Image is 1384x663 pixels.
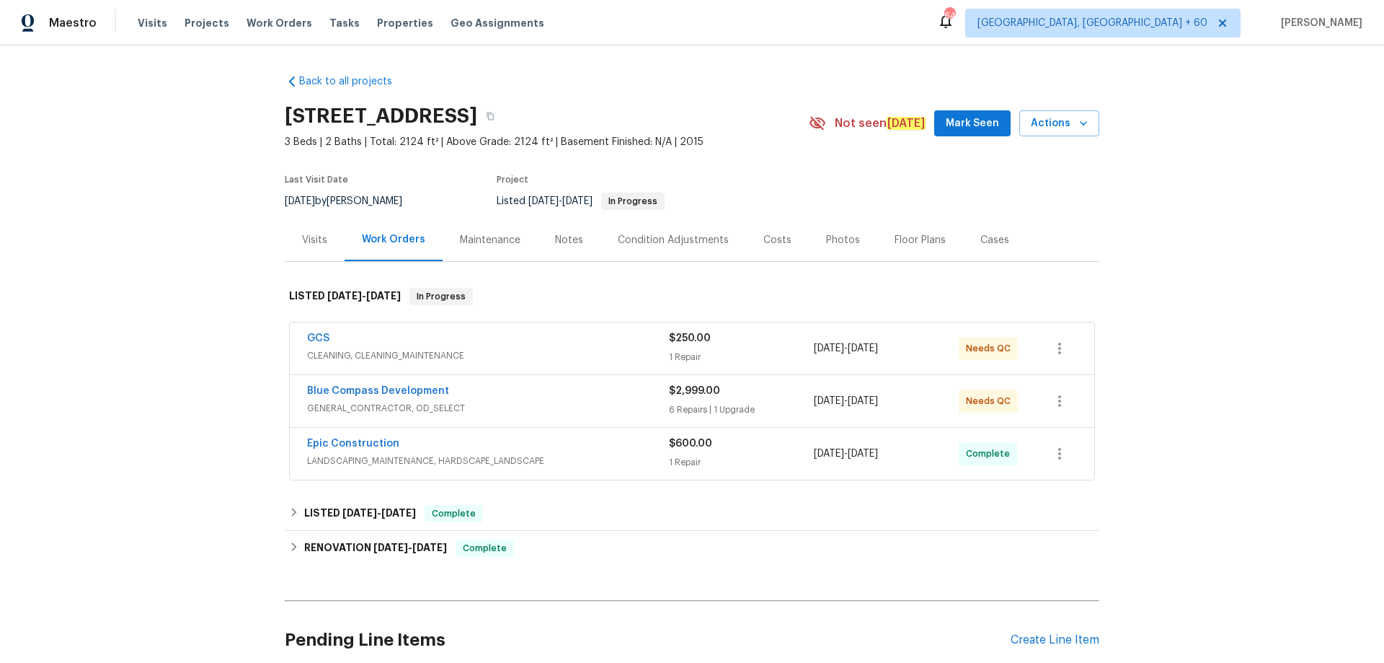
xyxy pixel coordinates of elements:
span: [DATE] [848,343,878,354]
span: 3 Beds | 2 Baths | Total: 2124 ft² | Above Grade: 2124 ft² | Basement Finished: N/A | 2015 [285,135,809,149]
span: [DATE] [412,543,447,553]
button: Actions [1019,110,1099,137]
span: Not seen [835,116,926,131]
span: [DATE] [366,291,401,301]
span: [GEOGRAPHIC_DATA], [GEOGRAPHIC_DATA] + 60 [977,16,1207,30]
div: 1 Repair [669,455,814,470]
span: Complete [966,447,1016,461]
div: Work Orders [362,232,425,247]
span: [DATE] [373,543,408,553]
span: - [814,394,878,408]
span: Needs QC [966,394,1016,408]
span: [PERSON_NAME] [1275,16,1362,30]
span: [DATE] [848,396,878,406]
span: - [528,196,593,206]
span: [DATE] [528,196,559,206]
button: Mark Seen [934,110,1011,137]
span: Properties [377,16,433,30]
a: Epic Construction [307,439,399,449]
span: Needs QC [966,341,1016,356]
h6: LISTED [289,288,401,305]
div: Create Line Item [1011,633,1099,647]
span: [DATE] [848,449,878,459]
span: [DATE] [814,343,844,354]
span: Complete [426,506,482,521]
a: Blue Compass Development [307,386,449,396]
span: [DATE] [381,508,416,518]
span: [DATE] [814,396,844,406]
a: GCS [307,333,329,343]
span: In Progress [411,289,471,304]
span: - [373,543,447,553]
span: Complete [457,541,513,556]
div: Floor Plans [895,233,946,247]
div: by [PERSON_NAME] [285,193,420,210]
span: LANDSCAPING_MAINTENANCE, HARDSCAPE_LANDSCAPE [307,454,669,468]
span: - [327,291,401,301]
span: - [814,447,878,461]
span: In Progress [603,197,663,206]
button: Copy Address [477,103,503,129]
span: - [814,341,878,356]
a: Back to all projects [285,74,423,89]
span: Projects [185,16,229,30]
div: Costs [763,233,791,247]
h6: RENOVATION [304,540,447,557]
div: RENOVATION [DATE]-[DATE]Complete [285,531,1099,566]
span: [DATE] [285,196,315,206]
span: Tasks [329,18,360,28]
span: Visits [138,16,167,30]
span: [DATE] [327,291,362,301]
div: LISTED [DATE]-[DATE]Complete [285,496,1099,531]
span: [DATE] [562,196,593,206]
span: Actions [1031,115,1088,133]
h6: LISTED [304,505,416,522]
span: CLEANING, CLEANING_MAINTENANCE [307,348,669,363]
div: LISTED [DATE]-[DATE]In Progress [285,273,1099,320]
span: GENERAL_CONTRACTOR, OD_SELECT [307,401,669,416]
h2: [STREET_ADDRESS] [285,109,477,123]
span: Mark Seen [946,115,999,133]
span: Listed [497,196,665,206]
div: 646 [944,9,954,23]
span: $2,999.00 [669,386,720,396]
span: - [342,508,416,518]
div: Visits [302,233,327,247]
div: Maintenance [460,233,520,247]
span: Last Visit Date [285,175,348,184]
span: Work Orders [247,16,312,30]
div: Notes [555,233,583,247]
em: [DATE] [887,117,926,130]
span: [DATE] [342,508,377,518]
span: Project [497,175,528,184]
div: Photos [826,233,860,247]
div: 1 Repair [669,350,814,364]
div: 6 Repairs | 1 Upgrade [669,403,814,417]
span: $600.00 [669,439,712,449]
span: $250.00 [669,333,711,343]
span: Maestro [49,16,97,30]
span: [DATE] [814,449,844,459]
span: Geo Assignments [451,16,544,30]
div: Cases [980,233,1009,247]
div: Condition Adjustments [618,233,729,247]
